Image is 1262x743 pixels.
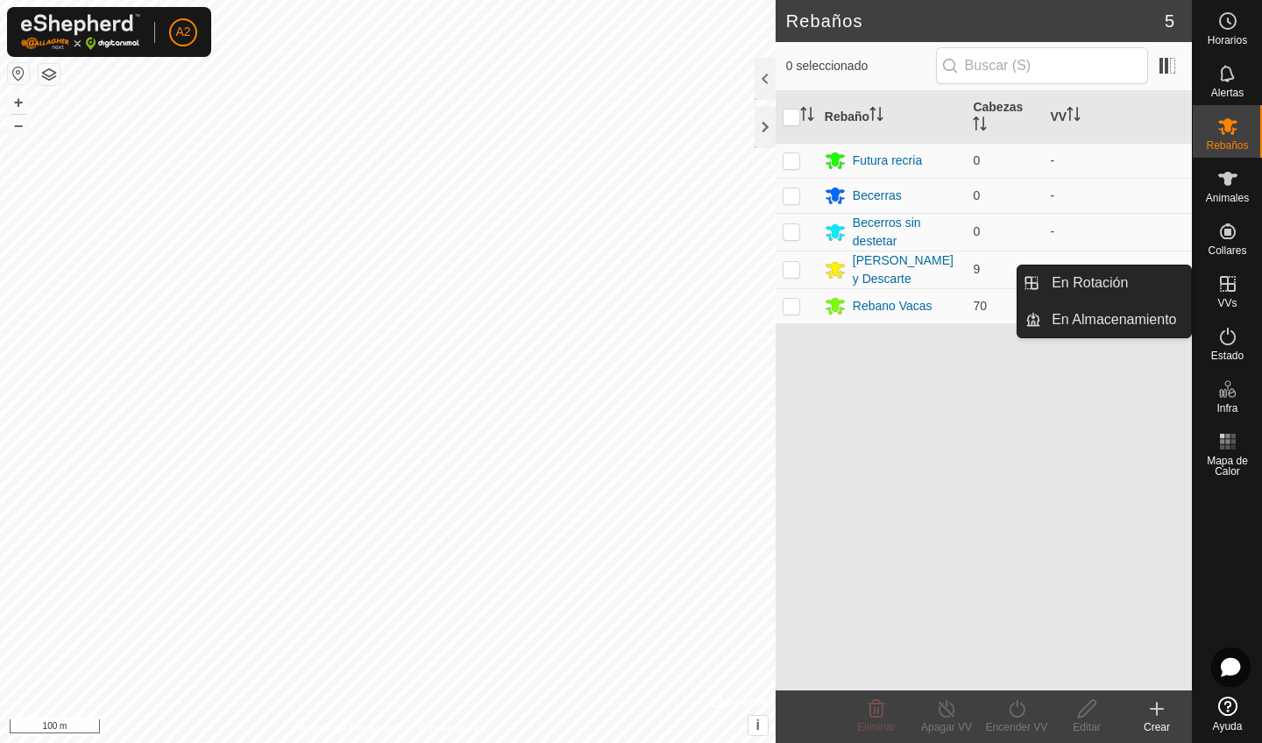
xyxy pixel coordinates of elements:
[1017,265,1191,301] li: En Rotación
[966,91,1043,144] th: Cabezas
[1216,403,1237,414] span: Infra
[1206,193,1249,203] span: Animales
[1193,690,1262,739] a: Ayuda
[175,23,190,41] span: A2
[8,115,29,136] button: –
[853,251,960,288] div: [PERSON_NAME] y Descarte
[21,14,140,50] img: Logo Gallagher
[1197,456,1258,477] span: Mapa de Calor
[1052,272,1128,294] span: En Rotación
[853,214,960,251] div: Becerros sin destetar
[8,92,29,113] button: +
[973,153,980,167] span: 0
[1041,265,1191,301] a: En Rotación
[973,119,987,133] p-sorticon: Activar para ordenar
[756,718,760,732] span: i
[973,224,980,238] span: 0
[973,188,980,202] span: 0
[1217,298,1237,308] span: VVs
[1043,213,1192,251] td: -
[748,716,768,735] button: i
[911,719,982,735] div: Apagar VV
[1017,302,1191,337] li: En Almacenamiento
[1122,719,1192,735] div: Crear
[853,187,902,205] div: Becerras
[973,262,980,276] span: 9
[1208,245,1246,256] span: Collares
[1043,91,1192,144] th: VV
[1050,262,1179,276] a: 250808 CG RISSEC 01
[853,297,932,315] div: Rebano Vacas
[973,299,987,313] span: 70
[936,47,1148,84] input: Buscar (S)
[1165,8,1174,34] span: 5
[419,720,478,736] a: Contáctenos
[1211,350,1244,361] span: Estado
[800,110,814,124] p-sorticon: Activar para ordenar
[1052,719,1122,735] div: Editar
[1041,302,1191,337] a: En Almacenamiento
[1208,35,1247,46] span: Horarios
[1043,178,1192,213] td: -
[1213,721,1243,732] span: Ayuda
[818,91,967,144] th: Rebaño
[982,719,1052,735] div: Encender VV
[297,720,398,736] a: Política de Privacidad
[853,152,922,170] div: Futura recria
[8,63,29,84] button: Restablecer Mapa
[1211,88,1244,98] span: Alertas
[39,64,60,85] button: Capas del Mapa
[1052,309,1176,330] span: En Almacenamiento
[869,110,883,124] p-sorticon: Activar para ordenar
[1067,110,1081,124] p-sorticon: Activar para ordenar
[1043,143,1192,178] td: -
[786,57,936,75] span: 0 seleccionado
[857,721,895,733] span: Eliminar
[786,11,1165,32] h2: Rebaños
[1206,140,1248,151] span: Rebaños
